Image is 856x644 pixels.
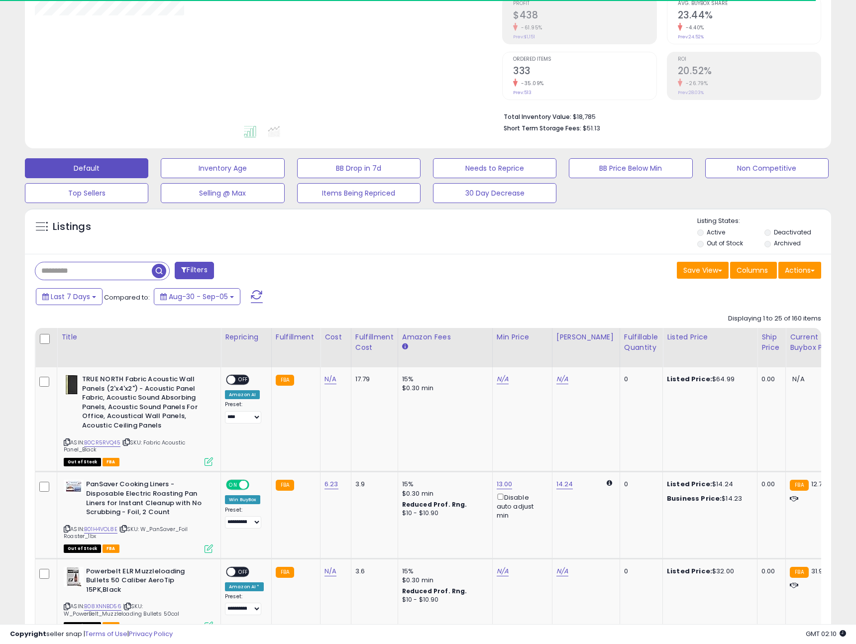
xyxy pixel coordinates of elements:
[82,375,203,432] b: TRUE NORTH Fabric Acoustic Wall Panels (2'x4'x2") - Acoustic Panel Fabric, Acoustic Sound Absorbi...
[624,375,655,384] div: 0
[355,567,390,576] div: 3.6
[64,375,80,395] img: 41AlZBINgSL._SL40_.jpg
[497,332,548,342] div: Min Price
[129,629,173,639] a: Privacy Policy
[667,567,749,576] div: $32.00
[497,374,509,384] a: N/A
[86,567,207,597] b: Powerbelt ELR Muzzleloading Bullets 50 Caliber AeroTip 15PK,Black
[355,332,394,353] div: Fulfillment Cost
[64,567,84,587] img: 41xVGi8ZV7L._SL40_.jpg
[276,480,294,491] small: FBA
[792,374,804,384] span: N/A
[248,481,264,489] span: OFF
[103,544,119,553] span: FBA
[678,90,704,96] small: Prev: 28.03%
[513,65,656,79] h2: 333
[402,596,485,604] div: $10 - $10.90
[64,438,186,453] span: | SKU: Fabric Acoustic Panel_Black
[355,375,390,384] div: 17.79
[161,183,284,203] button: Selling @ Max
[806,629,846,639] span: 2025-09-13 02:10 GMT
[297,158,421,178] button: BB Drop in 7d
[737,265,768,275] span: Columns
[497,479,513,489] a: 13.00
[36,288,103,305] button: Last 7 Days
[678,57,821,62] span: ROI
[324,479,338,489] a: 6.23
[161,158,284,178] button: Inventory Age
[103,458,119,466] span: FBA
[64,602,180,617] span: | SKU: W_PowerBelt_Muzzleloading Bullets 50cal
[10,630,173,639] div: seller snap | |
[504,110,814,122] li: $18,785
[433,183,556,203] button: 30 Day Decrease
[707,228,725,236] label: Active
[324,332,347,342] div: Cost
[761,375,778,384] div: 0.00
[402,480,485,489] div: 15%
[402,342,408,351] small: Amazon Fees.
[513,90,532,96] small: Prev: 513
[324,374,336,384] a: N/A
[667,494,722,503] b: Business Price:
[678,1,821,6] span: Avg. Buybox Share
[25,183,148,203] button: Top Sellers
[64,480,213,551] div: ASIN:
[225,582,264,591] div: Amazon AI *
[297,183,421,203] button: Items Being Repriced
[682,24,704,31] small: -4.40%
[225,390,260,399] div: Amazon AI
[513,9,656,23] h2: $438
[728,314,821,323] div: Displaying 1 to 25 of 160 items
[761,332,781,353] div: Ship Price
[497,566,509,576] a: N/A
[64,525,188,540] span: | SKU: W_PanSaver_Foil Roaster_1bx
[707,239,743,247] label: Out of Stock
[811,479,827,489] span: 12.76
[402,332,488,342] div: Amazon Fees
[790,480,808,491] small: FBA
[497,492,544,521] div: Disable auto adjust min
[504,124,581,132] b: Short Term Storage Fees:
[225,507,264,529] div: Preset:
[86,480,207,519] b: PanSaver Cooking Liners - Disposable Electric Roasting Pan Liners for Instant Cleanup with No Scr...
[513,1,656,6] span: Profit
[624,332,658,353] div: Fulfillable Quantity
[778,262,821,279] button: Actions
[64,544,101,553] span: All listings that are currently out of stock and unavailable for purchase on Amazon
[276,567,294,578] small: FBA
[583,123,600,133] span: $51.13
[761,567,778,576] div: 0.00
[667,332,753,342] div: Listed Price
[402,509,485,518] div: $10 - $10.90
[667,374,712,384] b: Listed Price:
[225,495,260,504] div: Win BuyBox
[518,80,544,87] small: -35.09%
[402,567,485,576] div: 15%
[402,384,485,393] div: $0.30 min
[225,401,264,424] div: Preset:
[667,479,712,489] b: Listed Price:
[513,34,535,40] small: Prev: $1,151
[402,587,467,595] b: Reduced Prof. Rng.
[324,566,336,576] a: N/A
[175,262,214,279] button: Filters
[811,566,828,576] span: 31.94
[790,332,841,353] div: Current Buybox Price
[53,220,91,234] h5: Listings
[513,57,656,62] span: Ordered Items
[10,629,46,639] strong: Copyright
[235,567,251,576] span: OFF
[678,9,821,23] h2: 23.44%
[774,228,811,236] label: Deactivated
[667,480,749,489] div: $14.24
[624,567,655,576] div: 0
[235,376,251,384] span: OFF
[504,112,571,121] b: Total Inventory Value:
[556,374,568,384] a: N/A
[227,481,239,489] span: ON
[624,480,655,489] div: 0
[677,262,729,279] button: Save View
[569,158,692,178] button: BB Price Below Min
[61,332,216,342] div: Title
